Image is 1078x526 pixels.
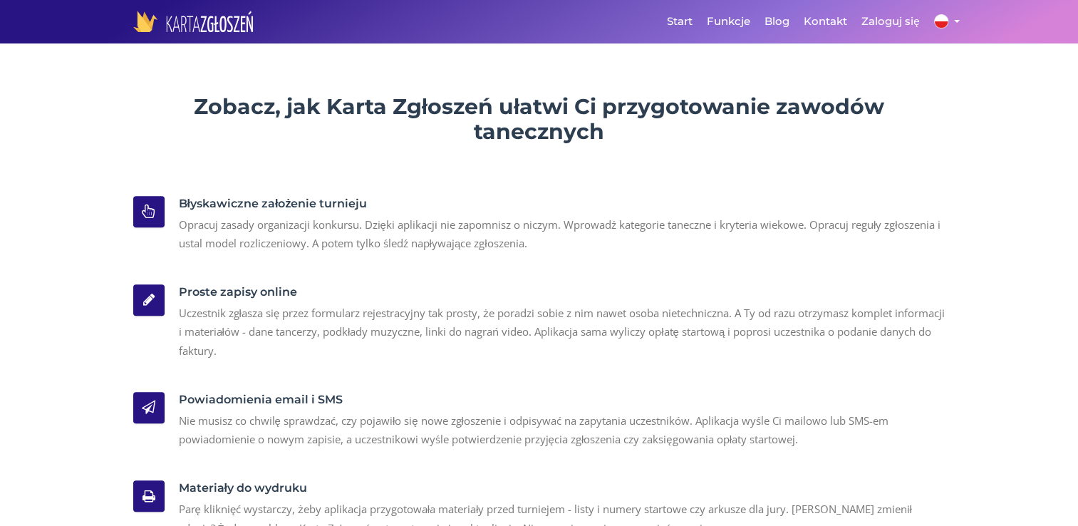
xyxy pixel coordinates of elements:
[133,94,945,144] h3: Zobacz, jak Karta Zgłoszeń ułatwi Ci przygotowanie zawodów tanecznych
[179,392,945,408] h5: Powiadomienia email i SMS
[179,304,945,360] p: Uczestnik zgłasza się przez formularz rejestracyjny tak prosty, że poradzi sobie z nim nawet osob...
[179,480,945,496] h5: Materiały do wydruku
[179,284,945,300] h5: Proste zapisy online
[179,196,945,212] h5: Błyskawiczne założenie turnieju
[133,11,254,32] img: logo
[934,14,948,29] img: language pl
[179,411,945,449] p: Nie musisz co chwilę sprawdzać, czy pojawiło się nowe zgłoszenie i odpisywać na zapytania uczestn...
[179,215,945,253] p: Opracuj zasady organizacji konkursu. Dzięki aplikacji nie zapomnisz o niczym. Wprowadź kategorie ...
